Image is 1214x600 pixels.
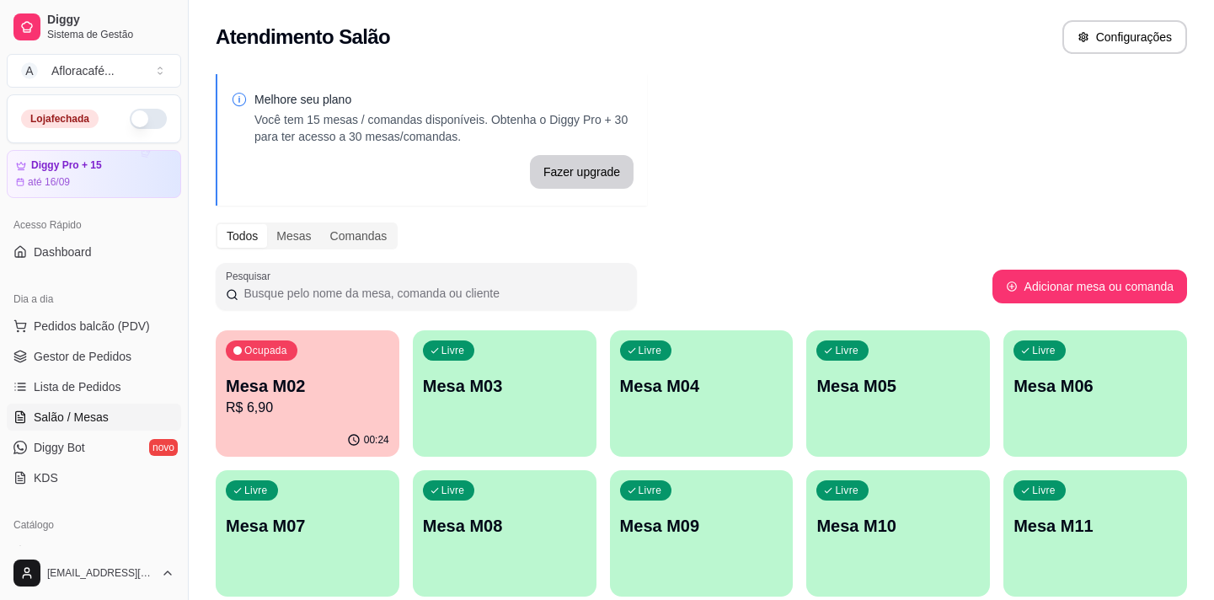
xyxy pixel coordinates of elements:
span: A [21,62,38,79]
p: Melhore seu plano [254,91,634,108]
button: Fazer upgrade [530,155,634,189]
p: Livre [244,484,268,497]
span: Dashboard [34,244,92,260]
p: 00:24 [364,433,389,447]
p: Ocupada [244,344,287,357]
span: Produtos [34,544,81,560]
div: Acesso Rápido [7,212,181,238]
label: Pesquisar [226,269,276,283]
p: Livre [441,484,465,497]
a: Gestor de Pedidos [7,343,181,370]
button: [EMAIL_ADDRESS][DOMAIN_NAME] [7,553,181,593]
button: LivreMesa M11 [1003,470,1187,597]
p: Livre [1032,484,1056,497]
p: R$ 6,90 [226,398,389,418]
span: Sistema de Gestão [47,28,174,41]
article: Diggy Pro + 15 [31,159,102,172]
button: Pedidos balcão (PDV) [7,313,181,340]
div: Loja fechada [21,110,99,128]
p: Mesa M04 [620,374,783,398]
div: Afloracafé ... [51,62,115,79]
span: Pedidos balcão (PDV) [34,318,150,335]
p: Mesa M09 [620,514,783,538]
h2: Atendimento Salão [216,24,390,51]
button: Configurações [1062,20,1187,54]
span: KDS [34,469,58,486]
p: Livre [835,344,858,357]
button: Alterar Status [130,109,167,129]
p: Mesa M03 [423,374,586,398]
input: Pesquisar [238,285,627,302]
p: Livre [1032,344,1056,357]
p: Você tem 15 mesas / comandas disponíveis. Obtenha o Diggy Pro + 30 para ter acesso a 30 mesas/com... [254,111,634,145]
button: Adicionar mesa ou comanda [992,270,1187,303]
button: LivreMesa M08 [413,470,596,597]
p: Mesa M05 [816,374,980,398]
article: até 16/09 [28,175,70,189]
p: Mesa M06 [1013,374,1177,398]
span: Gestor de Pedidos [34,348,131,365]
div: Comandas [321,224,397,248]
p: Livre [639,484,662,497]
span: Diggy Bot [34,439,85,456]
span: [EMAIL_ADDRESS][DOMAIN_NAME] [47,566,154,580]
a: Diggy Botnovo [7,434,181,461]
p: Livre [441,344,465,357]
div: Catálogo [7,512,181,538]
button: LivreMesa M06 [1003,330,1187,457]
button: LivreMesa M07 [216,470,399,597]
a: Lista de Pedidos [7,373,181,400]
button: LivreMesa M10 [806,470,990,597]
button: LivreMesa M09 [610,470,794,597]
a: DiggySistema de Gestão [7,7,181,47]
button: LivreMesa M05 [806,330,990,457]
p: Livre [835,484,858,497]
p: Mesa M10 [816,514,980,538]
p: Mesa M02 [226,374,389,398]
div: Todos [217,224,267,248]
p: Mesa M07 [226,514,389,538]
p: Mesa M08 [423,514,586,538]
p: Mesa M11 [1013,514,1177,538]
a: KDS [7,464,181,491]
a: Dashboard [7,238,181,265]
button: LivreMesa M04 [610,330,794,457]
span: Lista de Pedidos [34,378,121,395]
span: Diggy [47,13,174,28]
p: Livre [639,344,662,357]
span: Salão / Mesas [34,409,109,426]
a: Diggy Pro + 15até 16/09 [7,150,181,198]
button: OcupadaMesa M02R$ 6,9000:24 [216,330,399,457]
button: Select a team [7,54,181,88]
button: LivreMesa M03 [413,330,596,457]
div: Dia a dia [7,286,181,313]
a: Produtos [7,538,181,565]
div: Mesas [267,224,320,248]
a: Salão / Mesas [7,404,181,431]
